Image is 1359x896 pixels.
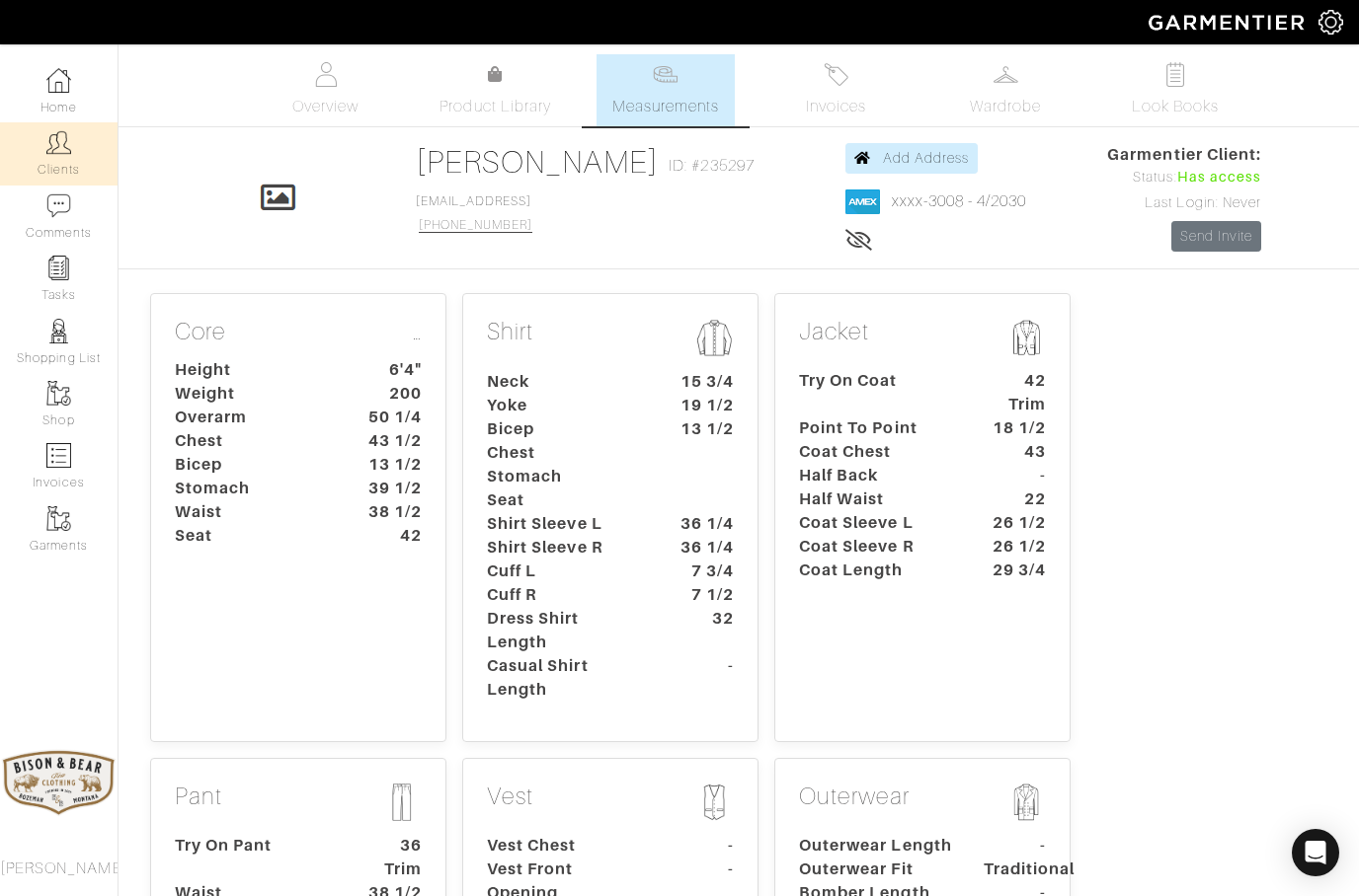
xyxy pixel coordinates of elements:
dt: Try On Pant [160,834,345,881]
div: Open Intercom Messenger [1292,829,1339,876]
dt: 36 Trim [345,834,437,881]
dt: 36 1/4 [657,512,749,536]
p: Vest [487,783,734,826]
dt: Coat Sleeve R [784,535,969,559]
div: Status: [1107,167,1261,188]
span: Add Address [883,150,970,166]
a: Overview [257,54,395,126]
dt: Shirt Sleeve L [472,512,657,536]
p: Jacket [799,318,1046,361]
span: Invoices [806,95,866,118]
dt: Cuff L [472,560,657,583]
dt: Yoke [472,394,657,417]
span: ID: #235297 [669,154,755,178]
dt: 42 [345,524,437,548]
a: Wardrobe [936,54,1075,126]
a: Measurements [597,54,736,126]
a: Look Books [1106,54,1244,126]
dt: 7 3/4 [657,560,749,583]
dt: Point To Point [784,416,969,440]
dt: 18 1/2 [969,416,1061,440]
dt: Overarm [160,406,345,429]
dt: Try On Coat [784,369,969,416]
img: dashboard-icon-dbcd8f5a0b271acd01030246c82b418ddd0df26cd7fceb0bd07c9910d44c42f6.png [46,68,71,93]
dt: Height [160,358,345,382]
a: [PERSON_NAME] [416,144,660,180]
dt: 7 1/2 [657,583,749,607]
dt: Dress Shirt Length [472,607,657,654]
dt: 29 3/4 [969,559,1061,582]
dt: - [969,464,1061,487]
img: orders-icon-0abe47150d42831381b5fb84f609e132dff9fe21cb692f30cb5eec754e2cba89.png [46,443,71,468]
img: measurements-466bbee1fd09ba9460f595b01e5d73f9e2bff037440d3c8f018324cb6cdf7a4a.svg [653,62,678,87]
img: orders-27d20c2124de7fd6de4e0e44c1d41de31381a507db9b33961299e4e07d508b8c.svg [824,62,848,87]
img: garments-icon-b7da505a4dc4fd61783c78ac3ca0ef83fa9d6f193b1c9dc38574b1d14d53ca28.png [46,506,71,531]
img: stylists-icon-eb353228a002819b7ec25b43dbf5f0378dd9e0616d9560372ff212230b889e62.png [46,319,71,343]
span: Measurements [612,95,720,118]
span: Overview [292,95,359,118]
p: Outerwear [799,783,1046,826]
dt: 38 1/2 [345,500,437,524]
img: comment-icon-a0a6a9ef722e966f86d9cbdc48e553b5cf19dbc54f86b18d962a5391bc8f6eb6.png [46,193,71,218]
img: garmentier-logo-header-white-b43fb05a5012e4ada735d5af1a66efaba907eab6374d6393d1fbf88cb4ef424d.png [1139,5,1319,39]
img: todo-9ac3debb85659649dc8f770b8b6100bb5dab4b48dedcbae339e5042a72dfd3cc.svg [1163,62,1188,87]
dt: 6'4" [345,358,437,382]
dt: - [657,834,749,858]
span: Product Library [440,95,551,118]
dt: Bicep [160,453,345,477]
dt: Seat [160,524,345,548]
img: garments-icon-b7da505a4dc4fd61783c78ac3ca0ef83fa9d6f193b1c9dc38574b1d14d53ca28.png [46,381,71,406]
dt: Cuff R [472,583,657,607]
img: gear-icon-white-bd11855cb880d31180b6d7d6211b90ccbf57a29d726f0c71d8c61bd08dd39cc2.png [1319,10,1343,35]
dt: Traditional [969,858,1061,881]
dt: Coat Chest [784,440,969,464]
dt: Stomach [472,465,657,488]
dt: 22 [969,487,1061,511]
dt: Half Waist [784,487,969,511]
img: msmt-shirt-icon-3af304f0b202ec9cb0a26b9503a50981a6fda5c95ab5ec1cadae0dbe11e5085a.png [694,318,734,358]
dt: 13 1/2 [657,417,749,441]
span: Garmentier Client: [1107,143,1261,167]
dt: Neck [472,370,657,394]
a: Send Invite [1171,221,1262,252]
span: Look Books [1132,95,1220,118]
p: Core [175,318,422,350]
img: msmt-pant-icon-b5f0be45518e7579186d657110a8042fb0a286fe15c7a31f2bf2767143a10412.png [382,783,422,822]
dt: Seat [472,488,657,512]
dt: - [969,834,1061,858]
dt: Half Back [784,464,969,487]
a: xxxx-3008 - 4/2030 [892,192,1027,210]
dt: 26 1/2 [969,511,1061,535]
dt: Waist [160,500,345,524]
span: Has access [1177,167,1262,188]
p: Shirt [487,318,734,362]
a: [EMAIL_ADDRESS] [416,194,532,208]
p: Pant [175,783,422,826]
dt: 50 1/4 [345,406,437,429]
dt: 32 [657,607,749,654]
img: american_express-1200034d2e149cdf2cc7894a33a747db654cf6f8355cb502592f1d228b2ac700.png [845,189,880,214]
dt: 26 1/2 [969,535,1061,559]
div: Last Login: Never [1107,192,1261,214]
dt: 43 [969,440,1061,464]
img: clients-icon-6bae9207a08558b7cb47a8932f037763ab4055f8c8b6bfacd5dc20c3e0201464.png [46,130,71,155]
dt: Shirt Sleeve R [472,536,657,560]
img: msmt-jacket-icon-80010867aa4725b62b9a09ffa5103b2b3040b5cb37876859cbf8e78a4e2258a7.png [1006,318,1046,357]
dt: Outerwear Length [784,834,969,858]
dt: Bicep [472,417,657,441]
dt: 36 1/4 [657,536,749,560]
dt: Weight [160,382,345,406]
dt: Casual Shirt Length [472,654,657,702]
dt: Outerwear Fit [784,858,969,881]
img: msmt-outerwear-icon-6e29f5750d4cdef6b98a5ac249cac9e5d2bb121c07e0626b49a607c0bd6118f1.png [1006,783,1046,822]
img: basicinfo-40fd8af6dae0f16599ec9e87c0ef1c0a1fdea2edbe929e3d69a839185d80c458.svg [313,62,338,87]
dt: - [657,654,749,702]
a: … [413,318,422,346]
dt: Coat Length [784,559,969,582]
img: wardrobe-487a4870c1b7c33e795ec22d11cfc2ed9d08956e64fb3008fe2437562e282088.svg [994,62,1018,87]
dt: Stomach [160,477,345,500]
dt: Coat Sleeve L [784,511,969,535]
img: reminder-icon-8004d30b9f0a5d33ae49ab947aed9ed385cf756f9e5892f1edd6e32f2345188e.png [46,256,71,280]
a: Product Library [427,63,565,118]
dt: 200 [345,382,437,406]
